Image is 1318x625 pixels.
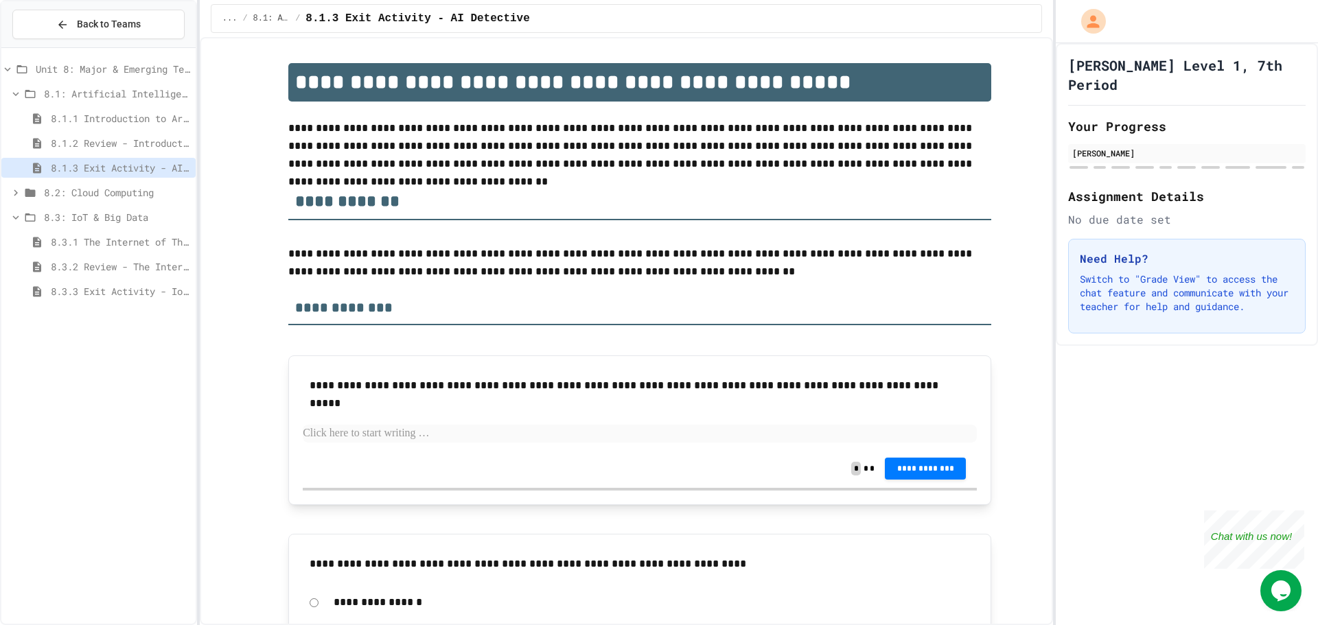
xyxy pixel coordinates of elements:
[1204,510,1304,569] iframe: chat widget
[51,235,190,249] span: 8.3.1 The Internet of Things and Big Data: Our Connected Digital World
[1068,211,1306,228] div: No due date set
[1068,56,1306,94] h1: [PERSON_NAME] Level 1, 7th Period
[36,62,190,76] span: Unit 8: Major & Emerging Technologies
[253,13,290,24] span: 8.1: Artificial Intelligence Basics
[1072,147,1302,159] div: [PERSON_NAME]
[51,284,190,298] span: 8.3.3 Exit Activity - IoT Data Detective Challenge
[1080,250,1294,267] h3: Need Help?
[44,210,190,224] span: 8.3: IoT & Big Data
[51,161,190,175] span: 8.1.3 Exit Activity - AI Detective
[51,259,190,274] span: 8.3.2 Review - The Internet of Things and Big Data
[222,13,238,24] span: ...
[1068,117,1306,136] h2: Your Progress
[1067,5,1109,37] div: My Account
[51,111,190,126] span: 8.1.1 Introduction to Artificial Intelligence
[44,185,190,200] span: 8.2: Cloud Computing
[242,13,247,24] span: /
[44,86,190,101] span: 8.1: Artificial Intelligence Basics
[77,17,141,32] span: Back to Teams
[305,10,529,27] span: 8.1.3 Exit Activity - AI Detective
[51,136,190,150] span: 8.1.2 Review - Introduction to Artificial Intelligence
[295,13,300,24] span: /
[1080,272,1294,314] p: Switch to "Grade View" to access the chat feature and communicate with your teacher for help and ...
[12,10,185,39] button: Back to Teams
[1068,187,1306,206] h2: Assignment Details
[1260,570,1304,611] iframe: chat widget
